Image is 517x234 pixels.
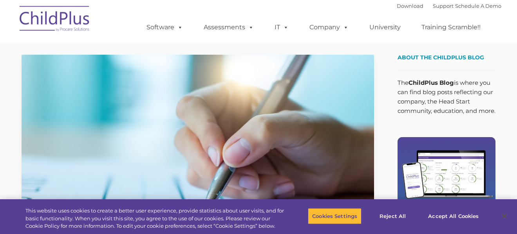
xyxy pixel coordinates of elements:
button: Accept All Cookies [424,208,483,224]
button: Reject All [368,208,417,224]
a: Schedule A Demo [455,3,501,9]
a: Software [139,20,191,35]
button: Cookies Settings [308,208,362,224]
a: Support [433,3,454,9]
a: IT [267,20,296,35]
a: Assessments [196,20,262,35]
span: About the ChildPlus Blog [398,54,484,61]
p: The is where you can find blog posts reflecting our company, the Head Start community, education,... [398,78,495,116]
a: Training Scramble!! [414,20,488,35]
button: Close [496,207,513,225]
strong: ChildPlus Blog [409,79,454,86]
a: University [362,20,409,35]
div: This website uses cookies to create a better user experience, provide statistics about user visit... [25,207,284,230]
font: | [397,3,501,9]
a: Company [302,20,356,35]
a: Download [397,3,423,9]
img: ChildPlus by Procare Solutions [16,0,94,39]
